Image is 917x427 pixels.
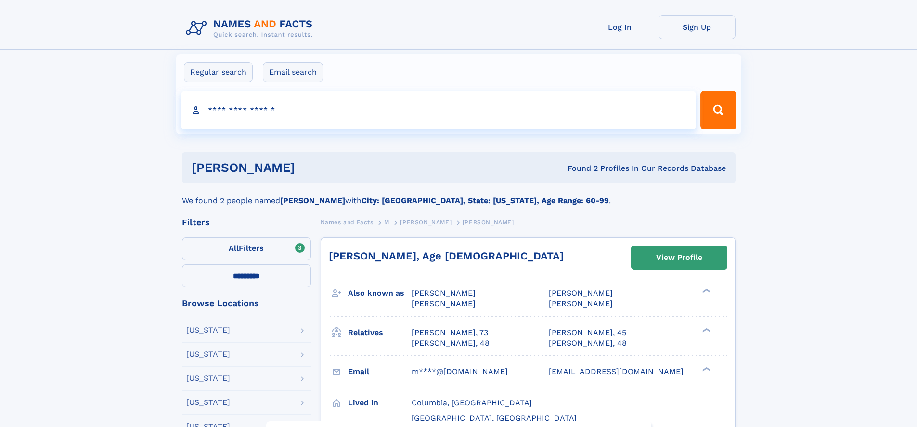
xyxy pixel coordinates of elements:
[329,250,564,262] a: [PERSON_NAME], Age [DEMOGRAPHIC_DATA]
[229,244,239,253] span: All
[186,350,230,358] div: [US_STATE]
[348,363,412,380] h3: Email
[700,91,736,129] button: Search Button
[700,366,711,372] div: ❯
[581,15,659,39] a: Log In
[186,326,230,334] div: [US_STATE]
[384,216,389,228] a: M
[700,288,711,294] div: ❯
[186,375,230,382] div: [US_STATE]
[412,288,476,298] span: [PERSON_NAME]
[182,218,311,227] div: Filters
[632,246,727,269] a: View Profile
[348,324,412,341] h3: Relatives
[182,237,311,260] label: Filters
[384,219,389,226] span: M
[549,288,613,298] span: [PERSON_NAME]
[263,62,323,82] label: Email search
[549,338,627,349] a: [PERSON_NAME], 48
[400,216,452,228] a: [PERSON_NAME]
[412,299,476,308] span: [PERSON_NAME]
[321,216,374,228] a: Names and Facts
[549,327,626,338] a: [PERSON_NAME], 45
[280,196,345,205] b: [PERSON_NAME]
[659,15,736,39] a: Sign Up
[182,299,311,308] div: Browse Locations
[549,367,684,376] span: [EMAIL_ADDRESS][DOMAIN_NAME]
[412,338,490,349] a: [PERSON_NAME], 48
[184,62,253,82] label: Regular search
[192,162,431,174] h1: [PERSON_NAME]
[549,299,613,308] span: [PERSON_NAME]
[700,327,711,333] div: ❯
[182,15,321,41] img: Logo Names and Facts
[431,163,726,174] div: Found 2 Profiles In Our Records Database
[412,398,532,407] span: Columbia, [GEOGRAPHIC_DATA]
[412,327,488,338] a: [PERSON_NAME], 73
[181,91,697,129] input: search input
[656,246,702,269] div: View Profile
[348,395,412,411] h3: Lived in
[400,219,452,226] span: [PERSON_NAME]
[412,414,577,423] span: [GEOGRAPHIC_DATA], [GEOGRAPHIC_DATA]
[463,219,514,226] span: [PERSON_NAME]
[348,285,412,301] h3: Also known as
[362,196,609,205] b: City: [GEOGRAPHIC_DATA], State: [US_STATE], Age Range: 60-99
[182,183,736,207] div: We found 2 people named with .
[186,399,230,406] div: [US_STATE]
